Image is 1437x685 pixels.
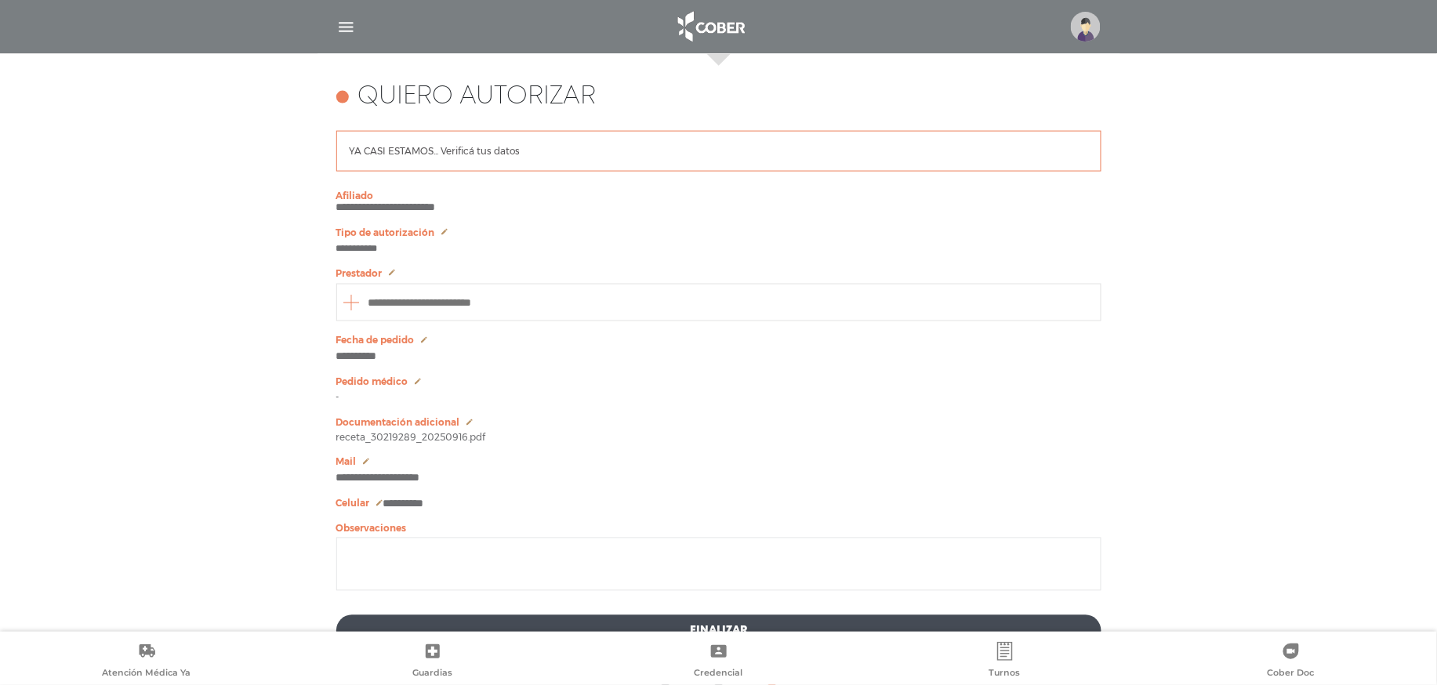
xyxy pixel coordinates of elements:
[358,82,597,112] h4: Quiero autorizar
[336,524,1101,535] p: Observaciones
[1071,12,1101,42] img: profile-placeholder.svg
[336,498,370,509] span: Celular
[3,642,289,682] a: Atención Médica Ya
[695,667,743,681] span: Credencial
[336,393,1101,404] p: -
[350,144,521,158] p: YA CASI ESTAMOS... Verificá tus datos
[670,8,752,45] img: logo_cober_home-white.png
[336,615,1101,647] button: Finalizar
[336,377,408,388] span: Pedido médico
[336,190,1101,201] p: Afiliado
[336,433,486,443] span: receta_30219289_20250916.pdf
[336,17,356,37] img: Cober_menu-lines-white.svg
[989,667,1021,681] span: Turnos
[412,667,452,681] span: Guardias
[336,457,357,468] span: Mail
[1148,642,1434,682] a: Cober Doc
[336,227,435,238] span: Tipo de autorización
[1268,667,1315,681] span: Cober Doc
[336,335,415,346] span: Fecha de pedido
[575,642,862,682] a: Credencial
[336,268,383,279] span: Prestador
[862,642,1148,682] a: Turnos
[336,418,460,429] span: Documentación adicional
[289,642,575,682] a: Guardias
[102,667,191,681] span: Atención Médica Ya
